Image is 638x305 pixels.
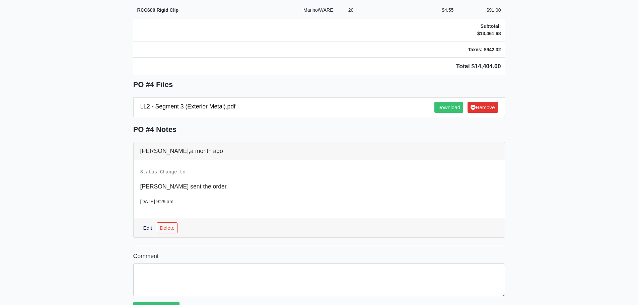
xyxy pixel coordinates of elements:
small: Status Change to [140,169,186,175]
td: $91.00 [457,2,505,18]
a: Delete [157,222,178,233]
h5: PO #4 Files [133,80,505,89]
td: Subtotal: $13,461.68 [457,18,505,42]
td: 20 [337,2,364,18]
small: [DATE] 9:29 am [140,199,173,204]
td: Total $14,404.00 [133,58,505,75]
a: Edit [140,222,155,233]
label: Comment [133,251,159,261]
span: a month ago [190,148,223,154]
td: Taxes: $942.32 [457,42,505,58]
strong: RCC600 Rigid Clip [137,7,179,13]
a: Remove [468,102,498,113]
div: [PERSON_NAME], [134,142,505,160]
a: Download [434,102,463,113]
td: Marino\WARE [299,2,337,18]
span: [PERSON_NAME] sent the order. [140,183,228,190]
h5: PO #4 Notes [133,125,505,134]
a: LL2 - Segment 3 (Exterior Metal).pdf [140,103,236,110]
td: $4.55 [430,2,457,18]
